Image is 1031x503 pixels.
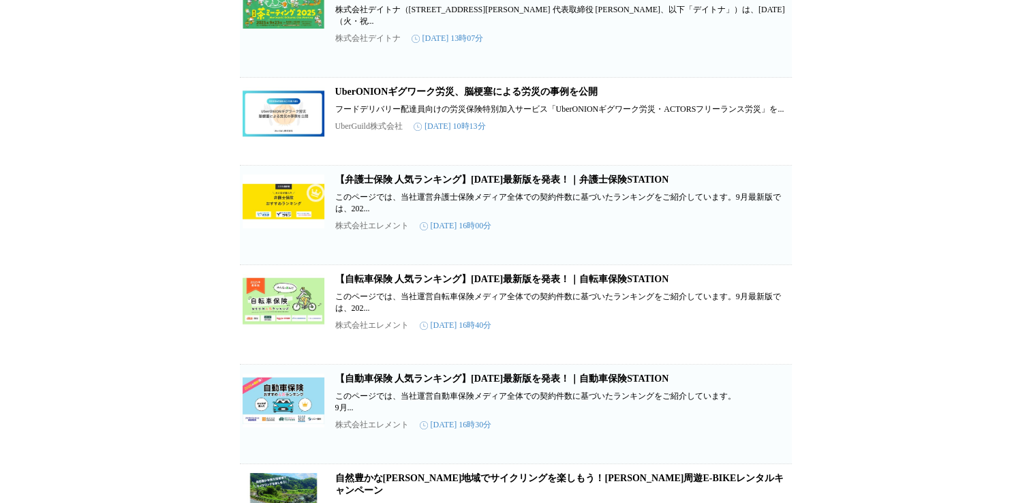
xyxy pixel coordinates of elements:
p: このページでは、当社運営弁護士保険メディア全体での契約件数に基づいたランキングをご紹介しています。9月最新版では、202... [335,192,789,215]
time: [DATE] 16時30分 [420,419,492,431]
time: [DATE] 16時00分 [420,220,492,232]
img: 【自転車保険 人気ランキング】2025年9月最新版を発表！｜自転車保険STATION [243,273,324,328]
a: 自然豊かな[PERSON_NAME]地域でサイクリングを楽しもう！[PERSON_NAME]周遊E-BIKEレンタルキャンペーン [335,473,784,496]
p: このページでは、当社運営自動車保険メディア全体での契約件数に基づいたランキングをご紹介しています。 9月... [335,391,789,414]
p: 株式会社デイトナ [335,33,401,44]
a: UberONIONギグワーク労災、脳梗塞による労災の事例を公開 [335,87,598,97]
p: UberGuild株式会社 [335,121,403,132]
img: 【自動車保険 人気ランキング】2025年9月最新版を発表！｜自動車保険STATION [243,373,324,427]
a: 【自転車保険 人気ランキング】[DATE]最新版を発表！｜自転車保険STATION [335,274,669,284]
img: UberONIONギグワーク労災、脳梗塞による労災の事例を公開 [243,86,324,140]
p: このページでは、当社運営自転車保険メディア全体での契約件数に基づいたランキングをご紹介しています。9月最新版では、202... [335,291,789,314]
p: 株式会社エレメント [335,220,409,232]
p: 株式会社エレメント [335,419,409,431]
p: 株式会社デイトナ（[STREET_ADDRESS][PERSON_NAME] 代表取締役 [PERSON_NAME]、以下「デイトナ」）は、[DATE]（火・祝... [335,4,789,27]
img: 【弁護士保険 人気ランキング】2025年9月最新版を発表！｜弁護士保険STATION [243,174,324,228]
p: 株式会社エレメント [335,320,409,331]
a: 【弁護士保険 人気ランキング】[DATE]最新版を発表！｜弁護士保険STATION [335,174,669,185]
time: [DATE] 16時40分 [420,320,492,331]
a: 【自動車保険 人気ランキング】[DATE]最新版を発表！｜自動車保険STATION [335,374,669,384]
p: フードデリバリー配達員向けの労災保険特別加入サービス「UberONIONギグワーク労災・ACTORSフリーランス労災」を... [335,104,789,115]
time: [DATE] 13時07分 [412,33,484,44]
time: [DATE] 10時13分 [414,121,486,132]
